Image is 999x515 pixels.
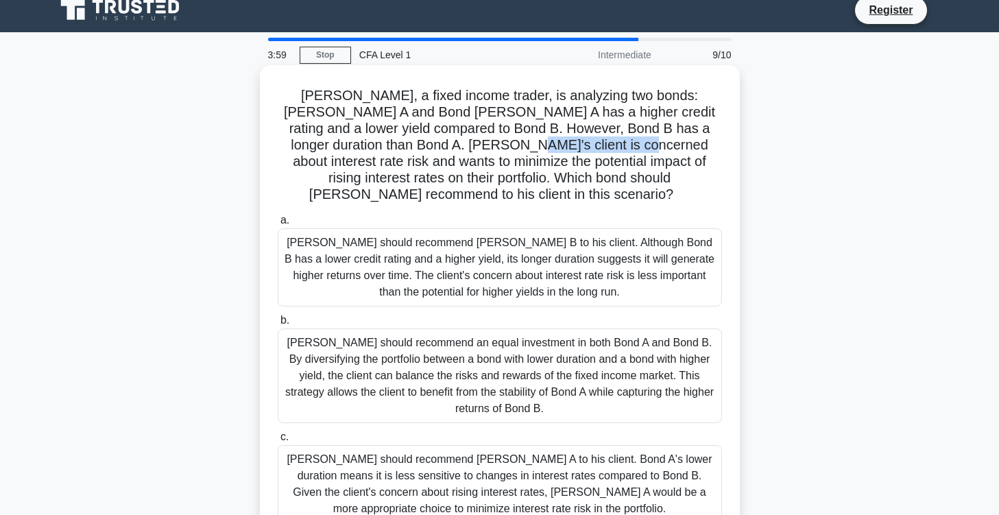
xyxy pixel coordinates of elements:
span: c. [280,431,289,442]
span: a. [280,214,289,226]
a: Stop [300,47,351,64]
div: [PERSON_NAME] should recommend an equal investment in both Bond A and Bond B. By diversifying the... [278,328,722,423]
span: b. [280,314,289,326]
div: Intermediate [540,41,660,69]
div: 3:59 [260,41,300,69]
a: Register [860,1,921,19]
h5: [PERSON_NAME], a fixed income trader, is analyzing two bonds: [PERSON_NAME] A and Bond [PERSON_NA... [276,87,723,204]
div: CFA Level 1 [351,41,540,69]
div: [PERSON_NAME] should recommend [PERSON_NAME] B to his client. Although Bond B has a lower credit ... [278,228,722,307]
div: 9/10 [660,41,740,69]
